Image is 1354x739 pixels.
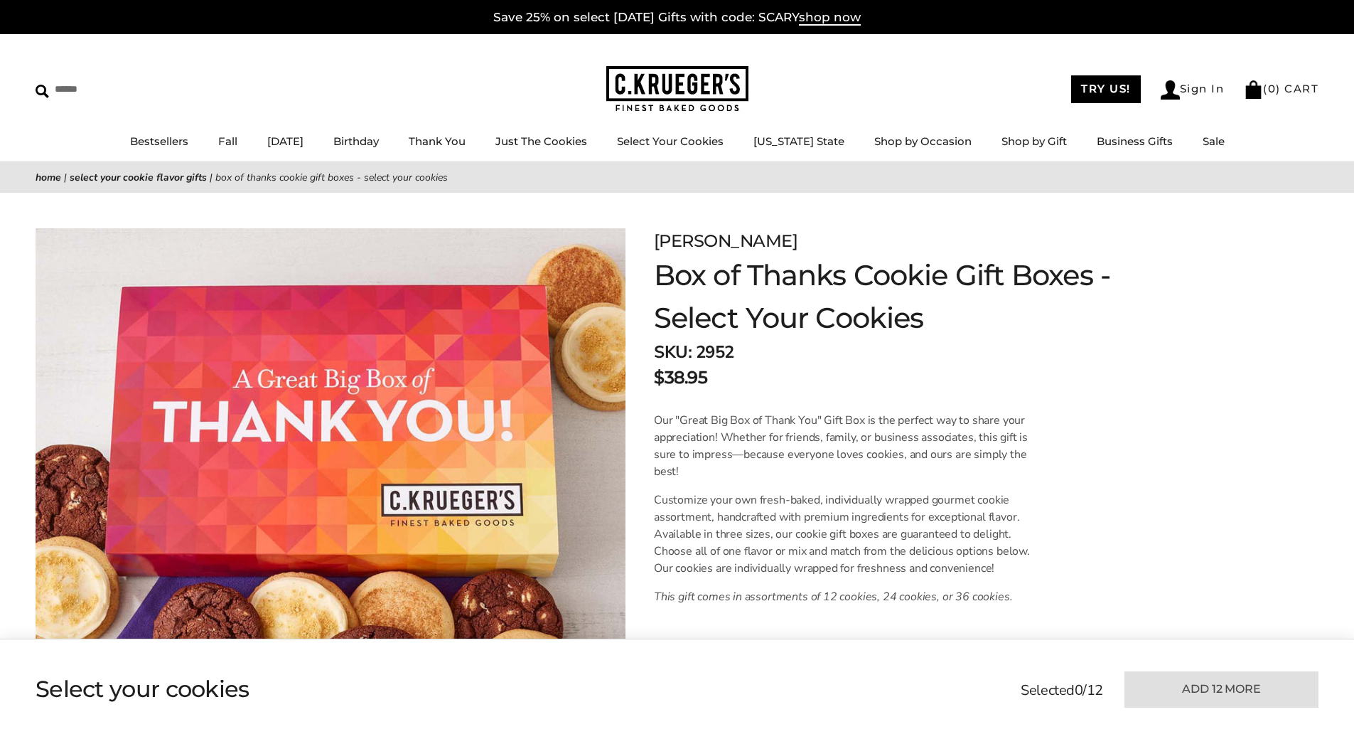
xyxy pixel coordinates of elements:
[1097,134,1173,148] a: Business Gifts
[654,491,1043,577] p: Customize your own fresh-baked, individually wrapped gourmet cookie assortment, handcrafted with ...
[617,134,724,148] a: Select Your Cookies
[1075,681,1083,700] span: 0
[1244,80,1263,99] img: Bag
[696,341,734,363] span: 2952
[215,171,448,184] span: Box of Thanks Cookie Gift Boxes - Select Your Cookies
[493,10,861,26] a: Save 25% on select [DATE] Gifts with code: SCARYshop now
[1087,681,1103,700] span: 12
[753,134,844,148] a: [US_STATE] State
[1268,82,1277,95] span: 0
[495,134,587,148] a: Just The Cookies
[654,228,1111,254] p: [PERSON_NAME]
[210,171,213,184] span: |
[1124,671,1318,708] button: Add 12 more
[36,85,49,98] img: Search
[799,10,861,26] span: shop now
[36,78,205,100] input: Search
[654,254,1111,339] h1: Box of Thanks Cookie Gift Boxes - Select Your Cookies
[654,365,707,390] p: $38.95
[1001,134,1067,148] a: Shop by Gift
[1244,82,1318,95] a: (0) CART
[333,134,379,148] a: Birthday
[654,589,1012,605] i: This gift comes in assortments of 12 cookies, 24 cookies, or 36 cookies.
[36,169,1318,186] nav: breadcrumbs
[654,341,692,363] strong: SKU:
[130,134,188,148] a: Bestsellers
[1161,80,1225,100] a: Sign In
[1161,80,1180,100] img: Account
[1203,134,1225,148] a: Sale
[36,171,61,184] a: Home
[606,66,748,112] img: C.KRUEGER'S
[409,134,466,148] a: Thank You
[218,134,237,148] a: Fall
[267,134,303,148] a: [DATE]
[1021,680,1103,701] p: Selected /
[64,171,67,184] span: |
[874,134,972,148] a: Shop by Occasion
[70,171,207,184] a: Select Your Cookie Flavor Gifts
[654,412,1043,480] p: Our "Great Big Box of Thank You" Gift Box is the perfect way to share your appreciation! Whether ...
[1071,75,1141,103] a: TRY US!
